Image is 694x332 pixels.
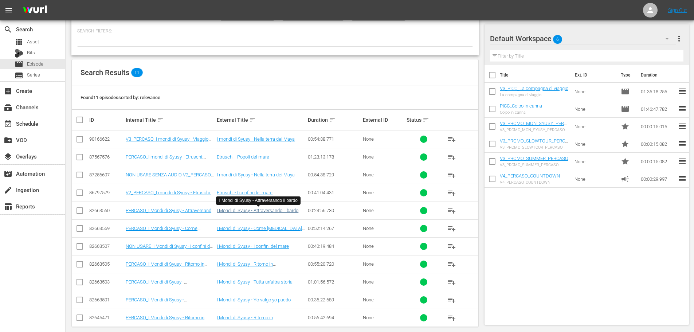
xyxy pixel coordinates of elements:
span: VOD [4,136,12,145]
span: Episode [621,87,630,96]
a: NON USARE_I Mondi di Syusy - I confini del mare [126,243,213,254]
span: Ad [621,175,630,183]
a: I Mondi di Syusy - Tutta un'altra storia [217,279,293,285]
div: 82663505 [89,261,123,267]
span: Ingestion [4,186,12,195]
span: playlist_add [447,171,456,179]
a: I Mondi di Syusy - Ritorno in [GEOGRAPHIC_DATA] 1 [217,261,276,272]
a: I Mondi di Syusy - Attraversando il bardo [217,208,298,213]
th: Type [616,65,636,85]
td: None [572,118,618,135]
div: 00:54:38.771 [308,136,360,142]
td: 01:46:47.782 [638,100,678,118]
span: menu [4,6,13,15]
span: Automation [4,169,12,178]
button: playlist_add [443,184,460,202]
div: Status [407,116,441,124]
td: None [572,153,618,170]
button: playlist_add [443,202,460,219]
div: Colpo in canna [500,110,542,115]
th: Ext. ID [571,65,617,85]
a: PERCASO_I Mondi di Syusy - [GEOGRAPHIC_DATA]: Tutta un'altra storia [126,279,211,290]
td: 01:35:18.255 [638,83,678,100]
span: playlist_add [447,242,456,251]
span: more_vert [675,34,683,43]
div: 82663507 [89,243,123,249]
div: None [363,243,404,249]
a: Etruschi - Popoli del mare [217,154,269,160]
span: playlist_add [447,278,456,286]
a: PICC_Colpo in canna [500,103,542,109]
button: playlist_add [443,273,460,291]
span: playlist_add [447,206,456,215]
div: None [363,190,404,195]
span: sort [249,117,256,123]
span: Asset [27,38,39,46]
span: Asset [15,38,23,46]
a: I mondi di Syusy - Nella terra dei Maya [217,172,295,177]
a: V3_PROMO_MON_SYUSY_PERCASO [500,121,567,132]
div: 00:41:04.431 [308,190,360,195]
td: 00:00:15.082 [638,135,678,153]
a: I Mondi di Syusy - Come [MEDICAL_DATA] [GEOGRAPHIC_DATA]? [217,226,305,237]
span: sort [329,117,336,123]
div: None [363,279,404,285]
a: V3_PICC_La compagna di viaggio [500,86,568,91]
div: None [363,208,404,213]
div: Default Workspace [490,28,676,49]
div: None [363,136,404,142]
span: Series [15,71,23,80]
span: reorder [678,174,687,183]
a: PERCASO_I Mondi di Syusy - Come [MEDICAL_DATA] [GEOGRAPHIC_DATA]? [126,226,208,237]
div: None [363,261,404,267]
div: External Title [217,116,306,124]
span: Episode [15,60,23,69]
div: 82645471 [89,315,123,320]
div: None [363,297,404,302]
span: playlist_add [447,296,456,304]
td: None [572,83,618,100]
span: Reports [4,202,12,211]
span: Found 11 episodes sorted by: relevance [81,95,160,100]
a: PERCASO_I Mondi di Syusy - Ritorno in [GEOGRAPHIC_DATA] Ep1 [126,261,207,272]
div: 00:24:56.730 [308,208,360,213]
div: La compagna di viaggio [500,93,568,97]
span: Promo [621,140,630,148]
div: 00:35:22.689 [308,297,360,302]
div: I Mondi di Syusy - Attraversando il bardo [219,198,297,204]
button: more_vert [675,30,683,47]
button: playlist_add [443,220,460,237]
span: 11 [131,68,143,77]
a: PERCASO_I Mondi di Syusy - Attraversando il bardo: a [GEOGRAPHIC_DATA] [126,208,214,219]
div: 90166622 [89,136,123,142]
span: Promo [621,157,630,166]
span: Series [27,71,40,79]
a: I Mondi di Syusy - Yo valgo yo puedo [217,297,291,302]
a: NON USARE SENZA AUDIO V2_PERCASO_I mondi di Syusy - Viaggio nella [GEOGRAPHIC_DATA] [126,172,214,188]
a: PERCASO_I Mondi di Syusy - [GEOGRAPHIC_DATA]: Yo valgo yo puedo [126,297,209,308]
a: I mondi di Syusy - Nella terra dei Maya [217,136,295,142]
span: Promo [621,122,630,131]
div: 00:56:42.694 [308,315,360,320]
div: 01:01:56.572 [308,279,360,285]
div: None [363,315,404,320]
span: sort [423,117,429,123]
span: reorder [678,87,687,95]
span: reorder [678,104,687,113]
button: playlist_add [443,309,460,327]
a: PERCASO_I Mondi di Syusy - Ritorno in [GEOGRAPHIC_DATA] Ep2 [126,315,207,326]
td: None [572,170,618,188]
div: None [363,226,404,231]
span: playlist_add [447,224,456,233]
button: playlist_add [443,255,460,273]
span: 6 [553,32,562,47]
div: 82663501 [89,297,123,302]
a: I Mondi di Syusy - Ritorno in [GEOGRAPHIC_DATA] 2 [217,315,276,326]
div: 00:40:19.484 [308,243,360,249]
a: PERCASO_I mondi di Syusy - Etruschi: popoli del mare [126,154,206,165]
span: reorder [678,139,687,148]
div: V3_PROMO_MON_SYUSY_PERCASO [500,128,569,132]
button: playlist_add [443,148,460,166]
a: V3_PROMO_SUMMER_PERCASO [500,156,568,161]
div: 01:23:13.178 [308,154,360,160]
